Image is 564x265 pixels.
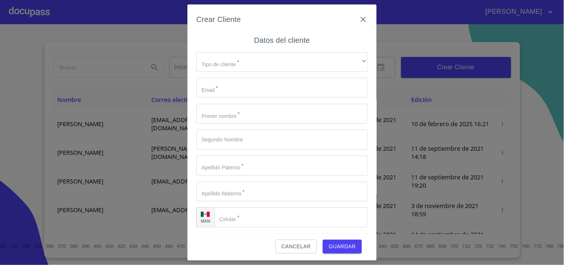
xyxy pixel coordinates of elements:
div: ​ [196,52,368,72]
p: MXN [201,218,210,224]
button: Guardar [323,240,362,253]
button: Cancelar [275,240,317,253]
img: R93DlvwvvjP9fbrDwZeCRYBHk45OWMq+AAOlFVsxT89f82nwPLnD58IP7+ANJEaWYhP0Tx8kkA0WlQMPQsAAgwAOmBj20AXj6... [201,212,210,217]
span: Cancelar [281,242,311,251]
h6: Crear Cliente [196,13,241,25]
h6: Datos del cliente [254,34,310,46]
span: Guardar [329,242,356,251]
